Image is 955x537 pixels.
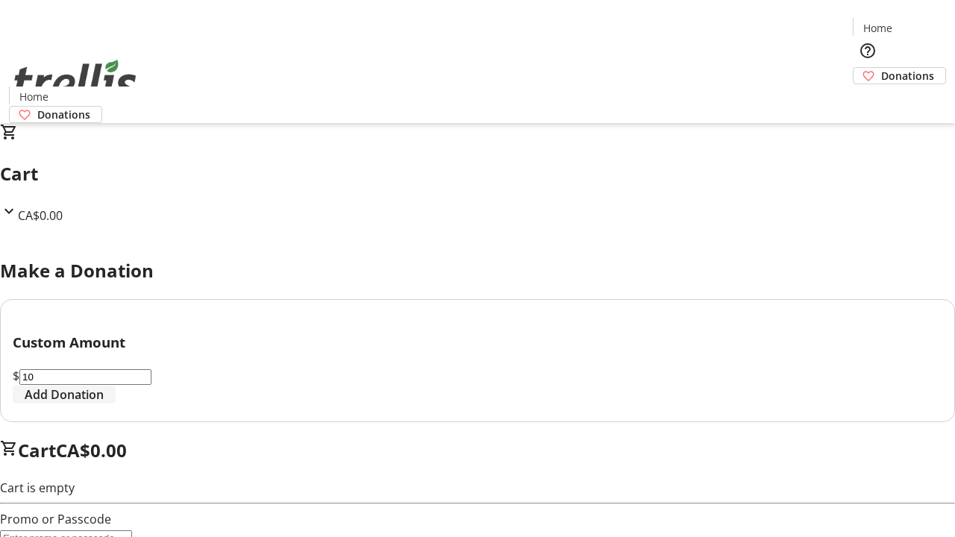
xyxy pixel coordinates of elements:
[853,36,883,66] button: Help
[19,89,48,104] span: Home
[13,386,116,403] button: Add Donation
[25,386,104,403] span: Add Donation
[18,207,63,224] span: CA$0.00
[9,43,142,118] img: Orient E2E Organization g2iJuyIYjG's Logo
[37,107,90,122] span: Donations
[19,369,151,385] input: Donation Amount
[854,20,901,36] a: Home
[853,67,946,84] a: Donations
[863,20,892,36] span: Home
[853,84,883,114] button: Cart
[56,438,127,462] span: CA$0.00
[13,332,942,353] h3: Custom Amount
[881,68,934,84] span: Donations
[9,106,102,123] a: Donations
[10,89,57,104] a: Home
[13,368,19,384] span: $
